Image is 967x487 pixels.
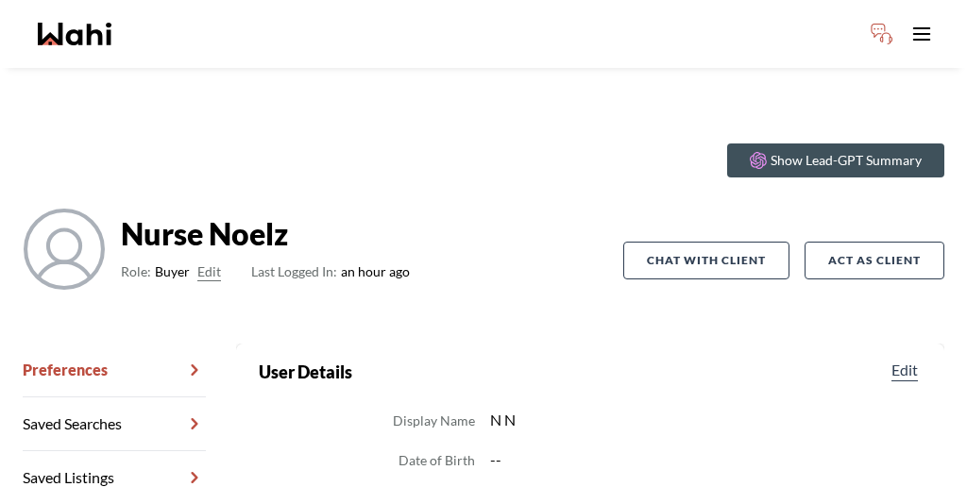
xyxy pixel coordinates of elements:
a: Wahi homepage [38,23,111,45]
button: Toggle open navigation menu [903,15,941,53]
a: Preferences [23,344,206,397]
button: Edit [888,359,922,381]
button: Chat with client [623,242,789,279]
button: Edit [197,260,221,283]
dd: N N [490,408,922,432]
dt: Display Name [393,410,475,432]
button: Act as Client [805,242,944,279]
button: Show Lead-GPT Summary [727,143,944,177]
h2: User Details [259,359,352,385]
dt: Date of Birth [399,449,475,472]
span: Role: [121,260,151,283]
span: Buyer [155,260,190,283]
span: Last Logged In: [251,263,337,279]
span: an hour ago [251,260,410,283]
strong: Nurse Noelz [121,215,410,253]
a: Saved Searches [23,397,206,451]
dd: -- [490,447,922,472]
p: Show Lead-GPT Summary [771,151,922,170]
